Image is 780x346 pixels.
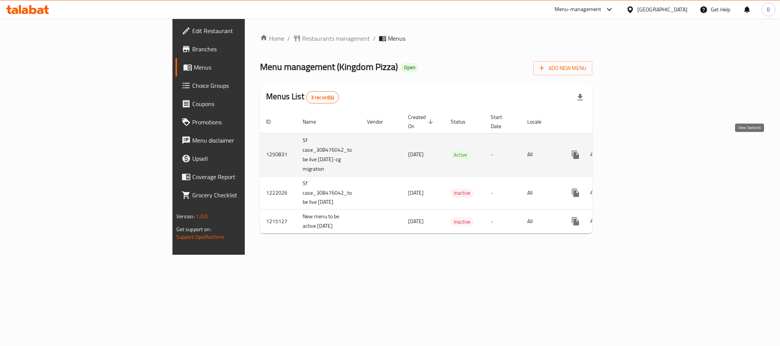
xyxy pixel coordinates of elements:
[408,113,435,131] span: Created On
[566,146,585,164] button: more
[196,211,208,221] span: 1.0.0
[175,149,303,168] a: Upsell
[408,216,424,226] span: [DATE]
[175,40,303,58] a: Branches
[176,232,225,242] a: Support.OpsPlatform
[485,210,521,233] td: -
[555,5,601,14] div: Menu-management
[260,110,646,234] table: enhanced table
[485,133,521,176] td: -
[297,133,361,176] td: Sf case_308476042_to be live [DATE]-cg migration
[585,184,603,202] button: Change Status
[491,113,512,131] span: Start Date
[260,58,398,75] span: Menu management ( Kingdom Pizza )
[566,212,585,230] button: more
[175,168,303,186] a: Coverage Report
[194,63,297,72] span: Menus
[175,131,303,149] a: Menu disclaimer
[485,176,521,210] td: -
[401,63,418,72] div: Open
[192,117,297,127] span: Promotions
[521,210,560,233] td: All
[451,151,470,159] span: Active
[192,136,297,145] span: Menu disclaimer
[401,64,418,71] span: Open
[408,149,424,159] span: [DATE]
[451,217,474,226] div: Inactive
[192,172,297,181] span: Coverage Report
[585,212,603,230] button: Change Status
[767,5,770,14] span: B
[367,117,393,126] span: Vendor
[306,91,339,103] div: Total records count
[373,34,376,43] li: /
[451,189,474,197] span: Inactive
[533,61,592,75] button: Add New Menu
[175,58,303,76] a: Menus
[192,154,297,163] span: Upsell
[521,133,560,176] td: All
[297,176,361,210] td: Sf case_308476042_to be live [DATE]
[297,210,361,233] td: New menu to be active [DATE]
[302,34,370,43] span: Restaurants management
[176,211,195,221] span: Version:
[571,88,589,106] div: Export file
[175,186,303,204] a: Grocery Checklist
[388,34,405,43] span: Menus
[175,22,303,40] a: Edit Restaurant
[192,26,297,35] span: Edit Restaurant
[451,117,475,126] span: Status
[175,113,303,131] a: Promotions
[521,176,560,210] td: All
[408,188,424,198] span: [DATE]
[451,150,470,159] div: Active
[539,63,586,73] span: Add New Menu
[566,184,585,202] button: more
[266,117,281,126] span: ID
[527,117,551,126] span: Locale
[637,5,687,14] div: [GEOGRAPHIC_DATA]
[192,81,297,90] span: Choice Groups
[451,217,474,226] span: Inactive
[192,99,297,108] span: Coupons
[192,190,297,200] span: Grocery Checklist
[260,34,592,43] nav: breadcrumb
[306,94,339,101] span: 3 record(s)
[560,110,646,133] th: Actions
[266,91,339,103] h2: Menus List
[293,34,370,43] a: Restaurants management
[192,44,297,54] span: Branches
[175,76,303,95] a: Choice Groups
[176,224,211,234] span: Get support on:
[303,117,326,126] span: Name
[175,95,303,113] a: Coupons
